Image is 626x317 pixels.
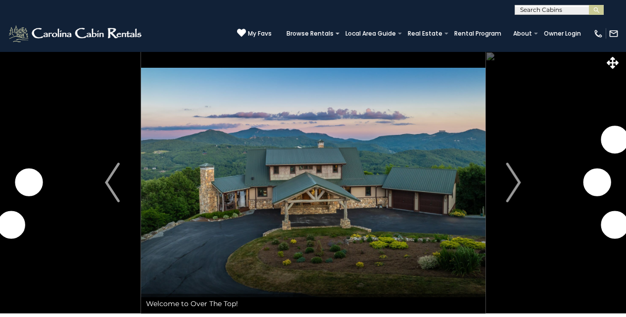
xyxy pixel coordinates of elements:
a: Rental Program [449,27,506,41]
img: arrow [506,163,521,202]
a: Real Estate [403,27,447,41]
a: Owner Login [539,27,586,41]
img: White-1-2.png [7,24,144,44]
button: Previous [84,51,141,314]
span: My Favs [248,29,272,38]
a: Local Area Guide [340,27,401,41]
a: About [508,27,537,41]
a: My Favs [237,28,272,39]
div: Welcome to Over The Top! [141,294,485,314]
img: mail-regular-white.png [609,29,619,39]
button: Next [485,51,542,314]
a: Browse Rentals [282,27,338,41]
img: arrow [105,163,120,202]
img: phone-regular-white.png [593,29,603,39]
